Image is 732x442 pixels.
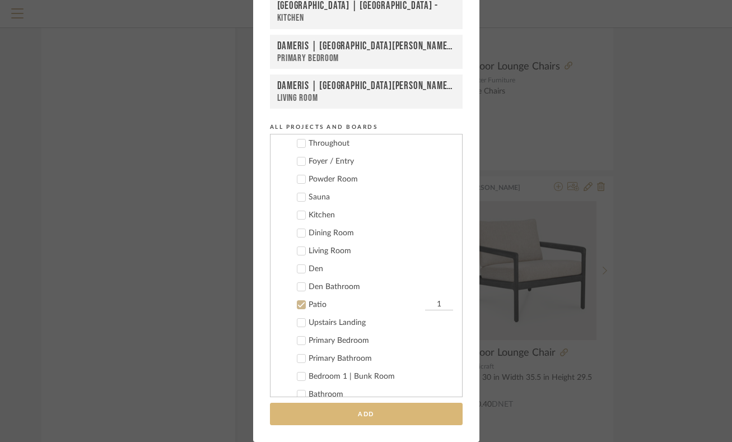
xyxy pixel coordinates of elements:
div: Foyer / Entry [309,157,453,166]
div: Dameris | [GEOGRAPHIC_DATA][PERSON_NAME] Condo - [277,40,455,53]
div: Throughout [309,139,453,148]
input: Patio [425,299,453,310]
div: Den [309,264,453,274]
div: Primary Bathroom [309,354,453,364]
button: Add [270,403,463,426]
div: Sauna [309,193,453,202]
div: Den Bathroom [309,282,453,292]
div: Living Room [277,92,455,104]
div: Upstairs Landing [309,318,453,328]
div: Dameris | [GEOGRAPHIC_DATA][PERSON_NAME] Condo - [277,80,455,92]
div: Dining Room [309,229,453,238]
div: All Projects and Boards [270,122,463,132]
div: Living Room [309,246,453,256]
div: Bedroom 1 | Bunk Room [309,372,453,381]
div: Bathroom [309,390,453,399]
div: Primary Bedroom [309,336,453,346]
div: Kitchen [277,12,455,24]
div: Powder Room [309,175,453,184]
div: Kitchen [309,211,453,220]
div: Primary Bedroom [277,53,455,64]
div: Patio [309,300,422,310]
